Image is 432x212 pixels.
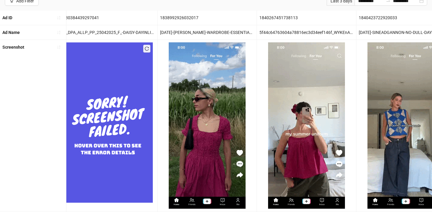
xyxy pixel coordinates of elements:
span: reload [145,47,149,51]
span: sort-ascending [57,30,61,35]
b: Screenshot [2,45,24,50]
span: sort-ascending [57,45,61,49]
div: 1840267451738113 [257,11,356,25]
img: Screenshot 1838992926032017 [169,42,246,209]
b: Ad Name [2,30,20,35]
span: sort-ascending [57,16,61,20]
b: Ad ID [2,15,12,20]
div: 1830384439297041 [58,11,157,25]
div: [DATE]-[PERSON_NAME]-WARDROBE-ESSENTIALS-TT_EN_VID_ALL_CP_29072025_F_CC_SC13_None_TT_CONVERSION_ [158,25,257,40]
img: Failed Screenshot Placeholder [63,42,153,202]
div: 1838992926032017 [158,11,257,25]
img: Screenshot 1840267451738113 [268,42,345,209]
div: EN_DPA_ALLP_PP_25042025_F_-DAISY-DAYINLIFE_CC_SS_SC12_USP1_TK_CONVERSION_ [58,25,157,40]
div: 5f44c64763604a78816ec3d34eef146f_WYKEnAyj.MOV [257,25,356,40]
